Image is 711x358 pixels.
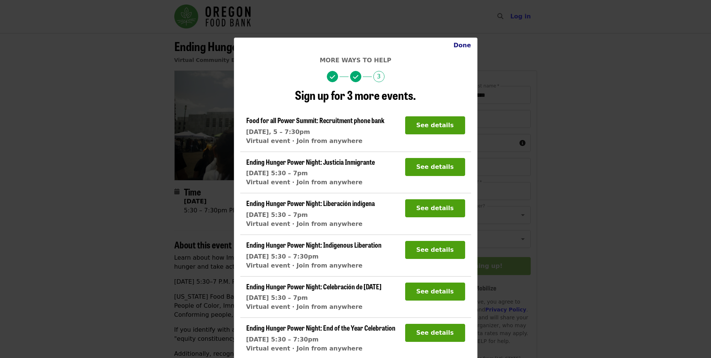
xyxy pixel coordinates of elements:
a: See details [405,288,465,295]
span: Ending Hunger Power Night: End of the Year Celebration [246,323,395,332]
button: See details [405,158,465,176]
div: [DATE] 5:30 – 7pm [246,211,375,220]
a: Ending Hunger Power Night: Indigenous Liberation[DATE] 5:30 – 7:30pmVirtual event · Join from any... [246,241,382,270]
button: See details [405,199,465,217]
div: Virtual event · Join from anywhere [246,261,382,270]
a: Food for all Power Summit: Recruitment phone bank[DATE], 5 – 7:30pmVirtual event · Join from anyw... [246,116,385,146]
div: [DATE] 5:30 – 7pm [246,293,382,302]
a: See details [405,122,465,129]
div: Virtual event · Join from anywhere [246,344,395,353]
a: Ending Hunger Power Night: Liberación indígena[DATE] 5:30 – 7pmVirtual event · Join from anywhere [246,199,375,229]
button: See details [405,283,465,301]
a: Ending Hunger Power Night: Celebración de [DATE][DATE] 5:30 – 7pmVirtual event · Join from anywhere [246,283,382,312]
div: Virtual event · Join from anywhere [246,178,375,187]
span: Ending Hunger Power Night: Justicia Inmigrante [246,157,375,167]
div: [DATE] 5:30 – 7:30pm [246,252,382,261]
button: See details [405,116,465,134]
button: Close [448,38,477,53]
span: Food for all Power Summit: Recruitment phone bank [246,115,385,125]
span: Sign up for 3 more events. [295,86,416,104]
span: Ending Hunger Power Night: Indigenous Liberation [246,240,382,250]
a: See details [405,163,465,170]
div: [DATE] 5:30 – 7:30pm [246,335,395,344]
div: Virtual event · Join from anywhere [246,137,385,146]
div: Virtual event · Join from anywhere [246,302,382,311]
a: Ending Hunger Power Night: Justicia Inmigrante[DATE] 5:30 – 7pmVirtual event · Join from anywhere [246,158,375,187]
i: check icon [330,74,335,81]
a: Ending Hunger Power Night: End of the Year Celebration[DATE] 5:30 – 7:30pmVirtual event · Join fr... [246,324,395,353]
a: See details [405,329,465,336]
a: See details [405,205,465,212]
i: check icon [353,74,358,81]
span: Ending Hunger Power Night: Liberación indígena [246,198,375,208]
span: 3 [373,71,385,82]
div: Virtual event · Join from anywhere [246,220,375,229]
button: See details [405,324,465,342]
span: More ways to help [320,57,391,64]
span: Ending Hunger Power Night: Celebración de [DATE] [246,281,382,291]
button: See details [405,241,465,259]
div: [DATE], 5 – 7:30pm [246,128,385,137]
a: See details [405,246,465,253]
div: [DATE] 5:30 – 7pm [246,169,375,178]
